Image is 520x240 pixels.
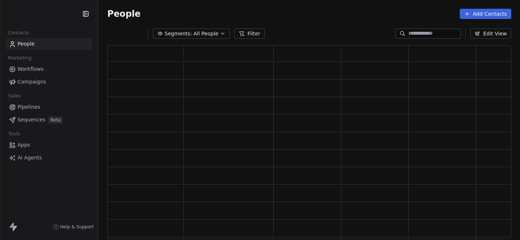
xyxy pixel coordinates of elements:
a: Pipelines [6,101,92,113]
a: Help & Support [53,224,94,230]
a: Apps [6,139,92,151]
a: People [6,38,92,50]
span: Help & Support [60,224,94,230]
span: Tools [5,128,23,139]
a: SequencesBeta [6,114,92,126]
span: Workflows [18,65,44,73]
button: Edit View [470,28,511,39]
span: Sales [5,90,24,101]
span: All People [193,30,218,38]
span: Sequences [18,116,45,124]
button: Add Contacts [460,9,511,19]
span: People [18,40,35,48]
span: People [107,8,140,19]
button: Filter [234,28,265,39]
span: AI Agents [18,154,42,162]
span: Contacts [5,27,32,38]
span: Apps [18,141,30,149]
span: Beta [48,116,63,124]
span: Campaigns [18,78,46,86]
a: Workflows [6,63,92,75]
a: AI Agents [6,152,92,164]
span: Segments: [165,30,192,38]
span: Pipelines [18,103,40,111]
span: Marketing [5,53,35,63]
a: Campaigns [6,76,92,88]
